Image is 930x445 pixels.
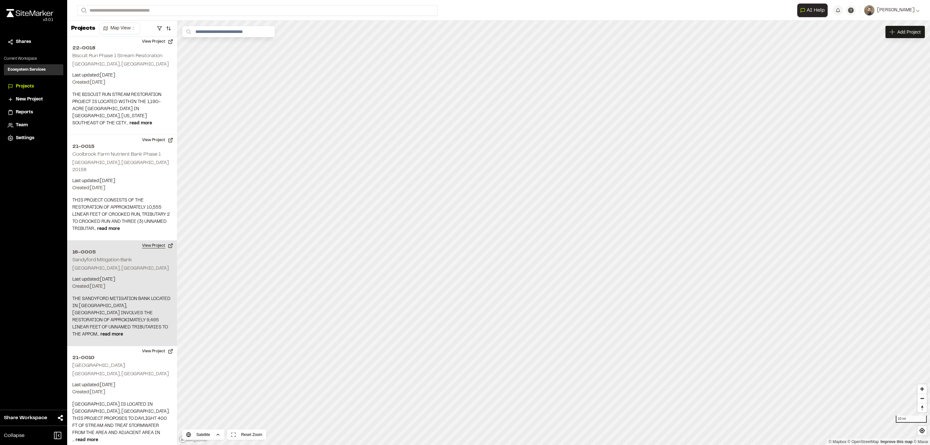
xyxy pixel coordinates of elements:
[16,83,34,90] span: Projects
[129,121,152,125] span: read more
[917,394,927,403] button: Zoom out
[6,9,53,17] img: rebrand.png
[72,295,172,338] p: THE SANDYFORD MITIGATION BANK LOCATED IN [GEOGRAPHIC_DATA], [GEOGRAPHIC_DATA] INVOLVES THE RESTOR...
[8,96,59,103] a: New Project
[72,248,172,256] h2: 16-0005
[138,241,177,251] button: View Project
[4,432,25,440] span: Collapse
[914,440,928,444] a: Maxar
[72,178,172,185] p: Last updated: [DATE]
[97,227,120,231] span: read more
[16,122,28,129] span: Team
[4,56,63,62] p: Current Workspace
[72,401,172,444] p: [GEOGRAPHIC_DATA] IS LOCATED IN [GEOGRAPHIC_DATA], [GEOGRAPHIC_DATA]. THIS PROJECT PROPOSES TO DA...
[72,54,162,58] h2: Biscuit Run Phase 1 Stream Restoration
[16,109,33,116] span: Reports
[182,429,224,440] button: Satellite
[877,7,914,14] span: [PERSON_NAME]
[72,197,172,233] p: THIS PROJECT CONSISTS OF THE RESTORATION OF APPROXIMATELY 10,555 LINEAR FEET OF CROOKED RUN, TRIB...
[72,363,125,368] h2: [GEOGRAPHIC_DATA]
[917,394,927,403] span: Zoom out
[71,24,95,33] p: Projects
[72,61,172,68] p: [GEOGRAPHIC_DATA], [GEOGRAPHIC_DATA]
[16,135,34,142] span: Settings
[72,258,132,262] h2: Sandyford Mitigation Bank
[8,38,59,46] a: Shares
[100,333,123,336] span: read more
[917,384,927,394] button: Zoom in
[897,29,921,35] span: Add Project
[72,185,172,192] p: Created: [DATE]
[72,389,172,396] p: Created: [DATE]
[8,83,59,90] a: Projects
[72,283,172,290] p: Created: [DATE]
[917,426,927,435] button: Find my location
[72,91,172,127] p: THE BISCUIT RUN STREAM RESTORATION PROJECT IS LOCATED WITHIN THE 1,190-ACRE [GEOGRAPHIC_DATA] IN ...
[138,346,177,357] button: View Project
[72,371,172,378] p: [GEOGRAPHIC_DATA], [GEOGRAPHIC_DATA]
[72,152,161,157] h2: Coolbrook Farm Nutrient Bank Phase 1
[848,440,879,444] a: OpenStreetMap
[797,4,828,17] button: Open AI Assistant
[881,440,913,444] a: Map feedback
[72,265,172,272] p: [GEOGRAPHIC_DATA], [GEOGRAPHIC_DATA]
[8,122,59,129] a: Team
[16,38,31,46] span: Shares
[16,96,43,103] span: New Project
[8,67,46,73] h3: Ecosystem Services
[72,143,172,150] h2: 21-0015
[4,414,47,422] span: Share Workspace
[864,5,920,16] button: [PERSON_NAME]
[76,438,98,442] span: read more
[829,440,846,444] a: Mapbox
[72,354,172,362] h2: 21-0010
[179,436,207,443] a: Mapbox logo
[227,429,266,440] button: Reset Zoom
[72,160,172,174] p: [GEOGRAPHIC_DATA], [GEOGRAPHIC_DATA] 20158
[807,6,825,14] span: AI Help
[72,72,172,79] p: Last updated: [DATE]
[138,135,177,145] button: View Project
[72,44,172,52] h2: 22-0018
[917,403,927,412] button: Reset bearing to north
[8,135,59,142] a: Settings
[896,416,927,423] div: 10 mi
[6,17,53,23] div: Oh geez...please don't...
[72,382,172,389] p: Last updated: [DATE]
[77,5,89,16] button: Search
[8,109,59,116] a: Reports
[72,79,172,86] p: Created: [DATE]
[138,36,177,47] button: View Project
[864,5,874,16] img: User
[797,4,830,17] div: Open AI Assistant
[72,276,172,283] p: Last updated: [DATE]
